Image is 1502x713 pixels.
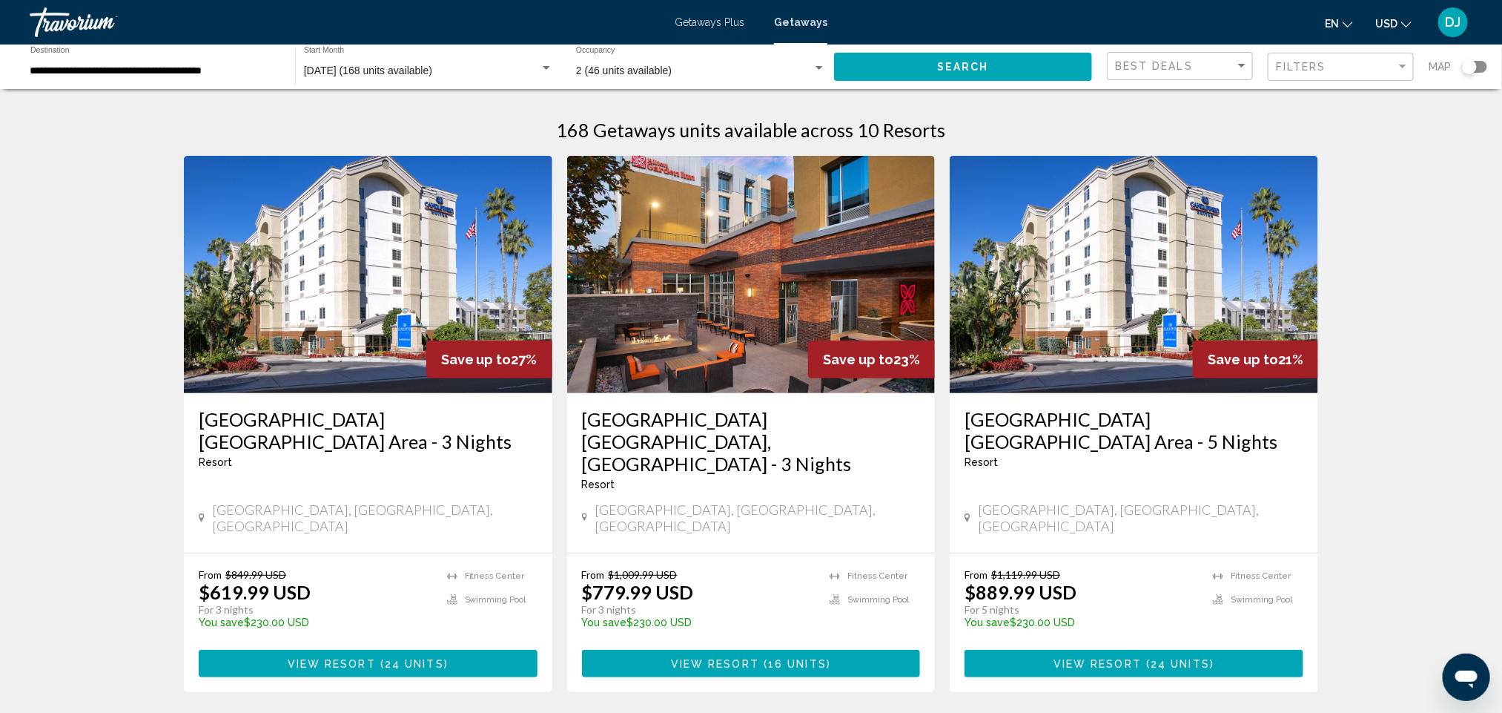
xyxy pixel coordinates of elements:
[376,658,449,670] span: ( )
[965,456,998,468] span: Resort
[199,408,537,453] a: [GEOGRAPHIC_DATA] [GEOGRAPHIC_DATA] Area - 3 Nights
[768,658,827,670] span: 16 units
[937,62,989,73] span: Search
[991,568,1060,581] span: $1,119.99 USD
[465,595,526,605] span: Swimming Pool
[582,568,605,581] span: From
[1375,13,1412,34] button: Change currency
[1375,18,1397,30] span: USD
[965,408,1303,453] a: [GEOGRAPHIC_DATA] [GEOGRAPHIC_DATA] Area - 5 Nights
[823,352,893,367] span: Save up to
[847,571,907,581] span: Fitness Center
[1443,654,1490,701] iframe: Button to launch messaging window
[1115,60,1193,72] span: Best Deals
[199,650,537,677] button: View Resort(24 units)
[1231,595,1292,605] span: Swimming Pool
[441,352,512,367] span: Save up to
[965,581,1076,603] p: $889.99 USD
[1325,13,1353,34] button: Change language
[595,502,920,534] span: [GEOGRAPHIC_DATA], [GEOGRAPHIC_DATA], [GEOGRAPHIC_DATA]
[225,568,286,581] span: $849.99 USD
[950,156,1318,393] img: RY24E01X.jpg
[567,156,936,393] img: S296E01X.jpg
[576,65,672,76] span: 2 (46 units available)
[582,479,615,490] span: Resort
[288,658,376,670] span: View Resort
[834,53,1092,80] button: Search
[582,617,815,628] p: $230.00 USD
[304,65,432,76] span: [DATE] (168 units available)
[1142,658,1214,670] span: ( )
[1193,341,1318,378] div: 21%
[582,603,815,617] p: For 3 nights
[1434,7,1472,38] button: User Menu
[582,408,921,475] a: [GEOGRAPHIC_DATA] [GEOGRAPHIC_DATA], [GEOGRAPHIC_DATA] - 3 Nights
[1151,658,1210,670] span: 24 units
[965,650,1303,677] button: View Resort(24 units)
[199,603,432,617] p: For 3 nights
[847,595,909,605] span: Swimming Pool
[965,603,1198,617] p: For 5 nights
[759,658,831,670] span: ( )
[212,502,537,534] span: [GEOGRAPHIC_DATA], [GEOGRAPHIC_DATA], [GEOGRAPHIC_DATA]
[1268,52,1414,82] button: Filter
[675,16,744,28] a: Getaways Plus
[774,16,827,28] a: Getaways
[426,341,552,378] div: 27%
[1276,61,1326,73] span: Filters
[965,568,987,581] span: From
[582,581,694,603] p: $779.99 USD
[184,156,552,393] img: RY24E01X.jpg
[671,658,759,670] span: View Resort
[1446,15,1461,30] span: DJ
[1429,56,1451,77] span: Map
[1231,571,1291,581] span: Fitness Center
[1053,658,1142,670] span: View Resort
[965,617,1010,628] span: You save
[385,658,444,670] span: 24 units
[1208,352,1278,367] span: Save up to
[199,617,432,628] p: $230.00 USD
[965,617,1198,628] p: $230.00 USD
[465,571,525,581] span: Fitness Center
[808,341,935,378] div: 23%
[199,456,232,468] span: Resort
[582,650,921,677] button: View Resort(16 units)
[582,617,627,628] span: You save
[557,119,946,141] h1: 168 Getaways units available across 10 Resorts
[609,568,678,581] span: $1,009.99 USD
[1325,18,1339,30] span: en
[1115,60,1248,73] mat-select: Sort by
[199,617,244,628] span: You save
[978,502,1303,534] span: [GEOGRAPHIC_DATA], [GEOGRAPHIC_DATA], [GEOGRAPHIC_DATA]
[30,7,660,37] a: Travorium
[199,568,222,581] span: From
[199,581,311,603] p: $619.99 USD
